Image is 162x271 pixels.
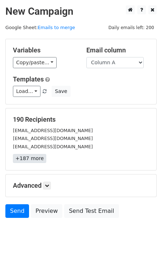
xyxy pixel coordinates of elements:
[13,57,57,68] a: Copy/paste...
[126,237,162,271] iframe: Chat Widget
[13,182,149,190] h5: Advanced
[13,136,93,141] small: [EMAIL_ADDRESS][DOMAIN_NAME]
[38,25,75,30] a: Emails to merge
[13,46,76,54] h5: Variables
[13,128,93,133] small: [EMAIL_ADDRESS][DOMAIN_NAME]
[64,204,119,218] a: Send Test Email
[13,144,93,149] small: [EMAIL_ADDRESS][DOMAIN_NAME]
[13,116,149,123] h5: 190 Recipients
[13,154,46,163] a: +187 more
[86,46,149,54] h5: Email column
[13,86,40,97] a: Load...
[31,204,62,218] a: Preview
[5,5,157,18] h2: New Campaign
[5,25,75,30] small: Google Sheet:
[106,24,157,32] span: Daily emails left: 200
[5,204,29,218] a: Send
[126,237,162,271] div: Виджет чата
[106,25,157,30] a: Daily emails left: 200
[13,75,44,83] a: Templates
[52,86,70,97] button: Save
